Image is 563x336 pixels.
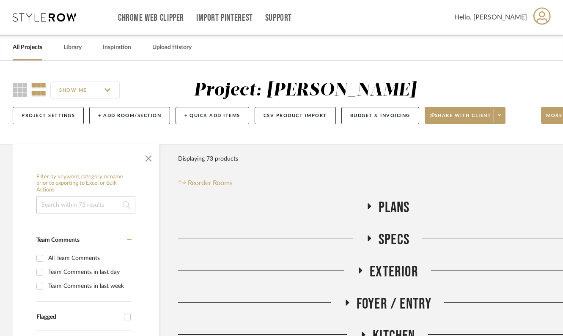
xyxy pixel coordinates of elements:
button: Share with client [425,107,506,124]
div: All Team Comments [48,251,129,265]
input: Search within 73 results [36,197,135,213]
a: Library [63,42,82,53]
div: Project: [PERSON_NAME] [194,82,416,99]
span: Foyer / Entry [357,295,432,313]
div: Flagged [36,314,120,321]
span: Exterior [370,263,418,281]
span: Reorder Rooms [188,178,233,188]
button: + Add Room/Section [89,107,170,124]
div: Team Comments in last week [48,279,129,293]
span: Specs [379,231,409,249]
button: Project Settings [13,107,84,124]
span: Team Comments [36,237,80,243]
button: + Quick Add Items [176,107,249,124]
button: Close [140,148,157,165]
div: Team Comments in last day [48,265,129,279]
a: Chrome Web Clipper [118,14,184,22]
h6: Filter by keyword, category or name prior to exporting to Excel or Bulk Actions [36,174,135,194]
span: Hello, [PERSON_NAME] [454,12,527,22]
button: Reorder Rooms [178,178,233,188]
a: All Projects [13,42,42,53]
span: Share with client [430,112,492,125]
button: CSV Product Import [255,107,336,124]
button: Budget & Invoicing [341,107,419,124]
a: Upload History [152,42,192,53]
a: Support [265,14,292,22]
div: Displaying 73 products [178,150,238,167]
span: Plans [379,199,410,217]
a: Inspiration [103,42,131,53]
a: Import Pinterest [196,14,253,22]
